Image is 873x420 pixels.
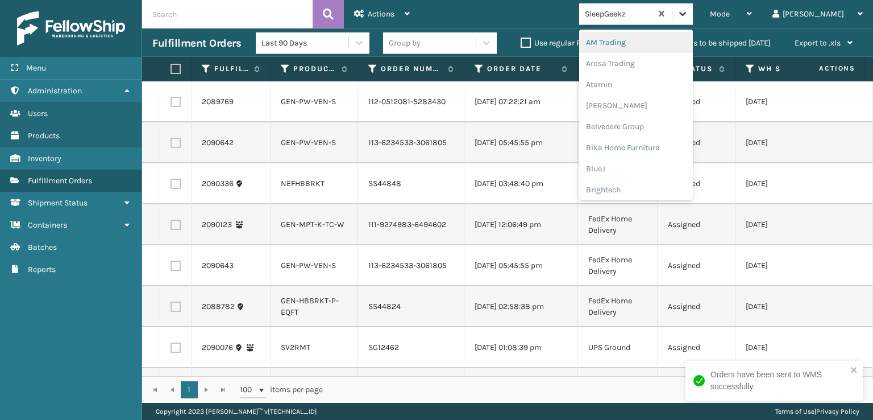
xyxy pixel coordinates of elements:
[579,116,693,137] div: Belvedere Group
[710,369,847,393] div: Orders have been sent to WMS successfully.
[464,122,578,163] td: [DATE] 05:45:55 pm
[358,368,464,409] td: SS44832
[585,8,652,20] div: SleepGeekz
[202,178,234,190] a: 2090336
[850,365,858,376] button: close
[735,286,849,327] td: [DATE]
[28,131,60,141] span: Products
[28,242,57,252] span: Batches
[658,122,735,163] td: Assigned
[381,64,442,74] label: Order Number
[358,286,464,327] td: SS44824
[578,286,658,327] td: FedEx Home Delivery
[658,204,735,245] td: Assigned
[281,220,344,229] a: GEN-MPT-K-TC-W
[281,343,310,352] a: SV2RMT
[735,122,849,163] td: [DATE]
[202,137,234,149] a: 2090642
[181,381,198,398] a: 1
[658,368,735,409] td: Assigned
[658,81,735,122] td: Assigned
[521,38,637,48] label: Use regular Palletizing mode
[464,327,578,368] td: [DATE] 01:08:39 pm
[281,296,339,317] a: GEN-HBBRKT-P-EQFT
[281,261,336,270] a: GEN-PW-VEN-S
[240,381,323,398] span: items per page
[464,286,578,327] td: [DATE] 02:58:38 pm
[658,327,735,368] td: Assigned
[358,204,464,245] td: 111-9274983-6494602
[578,163,658,204] td: FedEx Home Delivery
[358,327,464,368] td: SG12462
[579,53,693,74] div: Arosa Trading
[578,245,658,286] td: FedEx Home Delivery
[202,96,234,108] a: 2089769
[28,154,61,163] span: Inventory
[368,9,394,19] span: Actions
[358,245,464,286] td: 113-6234533-3061805
[202,260,234,271] a: 2090643
[28,220,67,230] span: Containers
[358,163,464,204] td: SS44848
[578,122,658,163] td: FedEx Home Delivery
[579,158,693,179] div: BlueJ
[26,63,46,73] span: Menu
[578,368,658,409] td: UPS Ground
[464,204,578,245] td: [DATE] 12:06:49 pm
[28,176,92,186] span: Fulfillment Orders
[281,97,336,106] a: GEN-PW-VEN-S
[339,384,860,396] div: 1 - 19 of 19 items
[202,342,233,353] a: 2090076
[293,64,336,74] label: Product SKU
[579,179,693,200] div: Brightech
[464,245,578,286] td: [DATE] 05:45:55 pm
[795,38,841,48] span: Export to .xls
[358,122,464,163] td: 113-6234533-3061805
[214,64,248,74] label: Fulfillment Order Id
[28,86,82,96] span: Administration
[389,37,421,49] div: Group by
[660,38,771,48] label: Orders to be shipped [DATE]
[710,9,730,19] span: Mode
[17,11,125,46] img: logo
[735,204,849,245] td: [DATE]
[578,81,658,122] td: FedEx Home Delivery
[281,179,325,188] a: NEFHBBRKT
[152,36,241,50] h3: Fulfillment Orders
[658,245,735,286] td: Assigned
[783,59,862,78] span: Actions
[658,286,735,327] td: Assigned
[464,368,578,409] td: [DATE] 05:19:19 pm
[735,245,849,286] td: [DATE]
[578,204,658,245] td: FedEx Home Delivery
[758,64,827,74] label: WH Ship By Date
[358,81,464,122] td: 112-0512081-5283430
[487,64,556,74] label: Order Date
[28,109,48,118] span: Users
[658,163,735,204] td: Assigned
[261,37,350,49] div: Last 90 Days
[28,198,88,208] span: Shipment Status
[579,137,693,158] div: Bika Home Furniture
[735,327,849,368] td: [DATE]
[579,74,693,95] div: Atamin
[464,163,578,204] td: [DATE] 03:48:40 pm
[578,327,658,368] td: UPS Ground
[156,403,317,420] p: Copyright 2023 [PERSON_NAME]™ v [TECHNICAL_ID]
[464,81,578,122] td: [DATE] 07:22:21 am
[28,265,56,274] span: Reports
[735,81,849,122] td: [DATE]
[240,384,257,396] span: 100
[579,95,693,116] div: [PERSON_NAME]
[202,219,232,230] a: 2090123
[735,163,849,204] td: [DATE]
[202,301,235,312] a: 2088782
[579,32,693,53] div: AM Trading
[680,64,713,74] label: Status
[281,138,336,147] a: GEN-PW-VEN-S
